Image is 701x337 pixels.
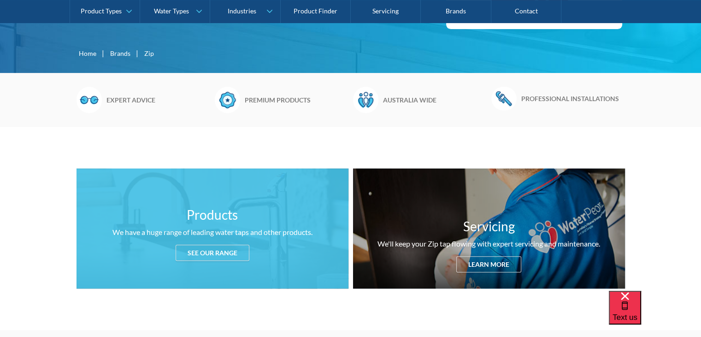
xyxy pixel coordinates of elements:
[110,48,130,58] a: Brands
[377,238,600,249] div: We'll keep your Zip tap flowing with expert servicing and maintenance.
[463,217,515,236] h3: Servicing
[112,227,312,238] div: We have a huge range of leading water taps and other products.
[383,95,487,105] h6: Australia wide
[106,95,210,105] h6: Expert advice
[81,7,122,15] div: Product Types
[491,87,517,110] img: Wrench
[227,7,256,15] div: Industries
[353,168,625,289] a: ServicingWe'll keep your Zip tap flowing with expert servicing and maintenance.Learn more
[609,291,701,337] iframe: podium webchat widget bubble
[245,95,348,105] h6: Premium products
[101,48,106,59] div: |
[456,256,521,272] div: Learn more
[79,48,96,58] a: Home
[176,245,249,261] div: See our range
[135,48,140,59] div: |
[77,87,102,113] img: Glasses
[144,48,154,58] div: Zip
[77,168,348,289] a: ProductsWe have a huge range of leading water taps and other products.See our range
[353,87,378,113] img: Waterpeople Symbol
[154,7,189,15] div: Water Types
[187,205,238,224] h3: Products
[521,94,625,103] h6: Professional installations
[215,87,240,113] img: Badge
